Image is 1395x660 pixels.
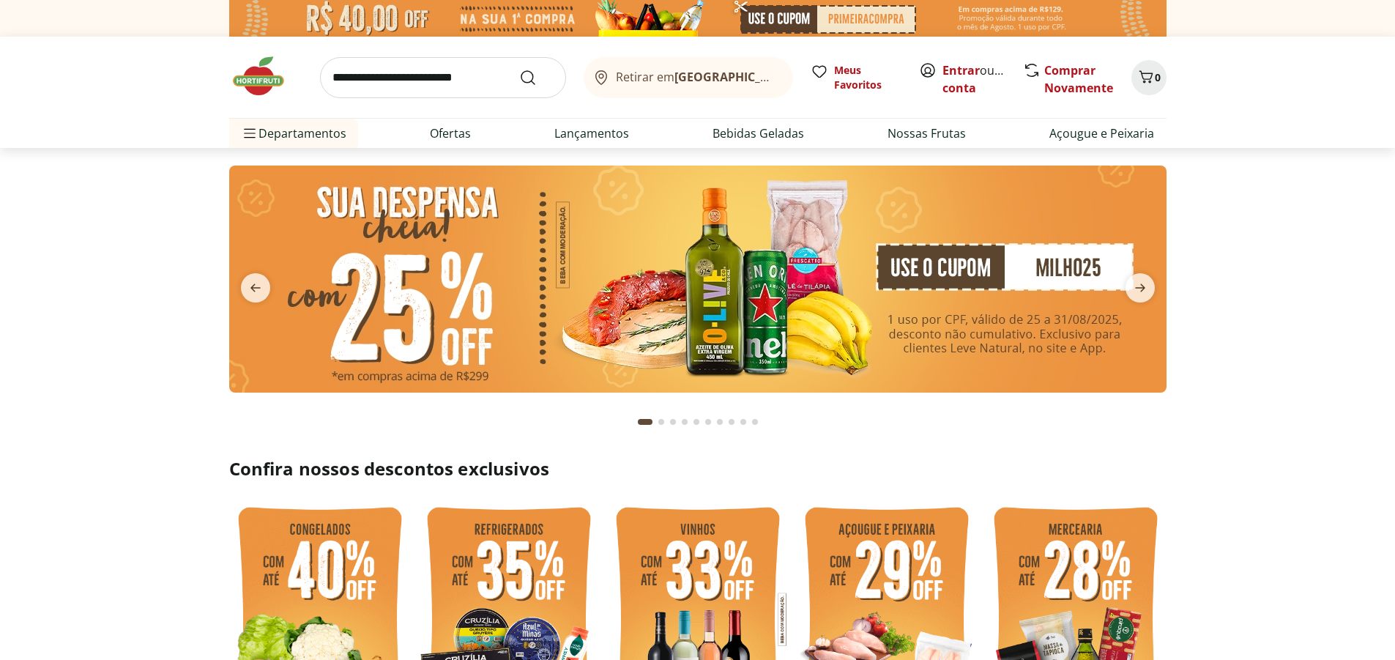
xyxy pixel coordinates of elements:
button: Go to page 2 from fs-carousel [655,404,667,440]
button: Go to page 3 from fs-carousel [667,404,679,440]
button: Go to page 9 from fs-carousel [737,404,749,440]
a: Comprar Novamente [1044,62,1113,96]
button: Go to page 6 from fs-carousel [702,404,714,440]
button: Go to page 10 from fs-carousel [749,404,761,440]
button: Carrinho [1131,60,1167,95]
span: ou [942,62,1008,97]
span: Retirar em [616,70,778,84]
button: Go to page 7 from fs-carousel [714,404,726,440]
button: Menu [241,116,258,151]
a: Bebidas Geladas [713,125,804,142]
a: Açougue e Peixaria [1049,125,1154,142]
button: Go to page 5 from fs-carousel [691,404,702,440]
a: Ofertas [430,125,471,142]
a: Nossas Frutas [888,125,966,142]
a: Criar conta [942,62,1023,96]
span: Departamentos [241,116,346,151]
button: Submit Search [519,69,554,86]
img: cupom [229,166,1167,393]
span: 0 [1155,70,1161,84]
button: Current page from fs-carousel [635,404,655,440]
a: Entrar [942,62,980,78]
h2: Confira nossos descontos exclusivos [229,457,1167,481]
input: search [320,57,566,98]
a: Meus Favoritos [811,63,901,92]
button: previous [229,273,282,303]
button: Go to page 8 from fs-carousel [726,404,737,440]
button: Go to page 4 from fs-carousel [679,404,691,440]
button: next [1114,273,1167,303]
button: Retirar em[GEOGRAPHIC_DATA]/[GEOGRAPHIC_DATA] [584,57,793,98]
span: Meus Favoritos [834,63,901,92]
b: [GEOGRAPHIC_DATA]/[GEOGRAPHIC_DATA] [674,69,921,85]
img: Hortifruti [229,54,302,98]
a: Lançamentos [554,125,629,142]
